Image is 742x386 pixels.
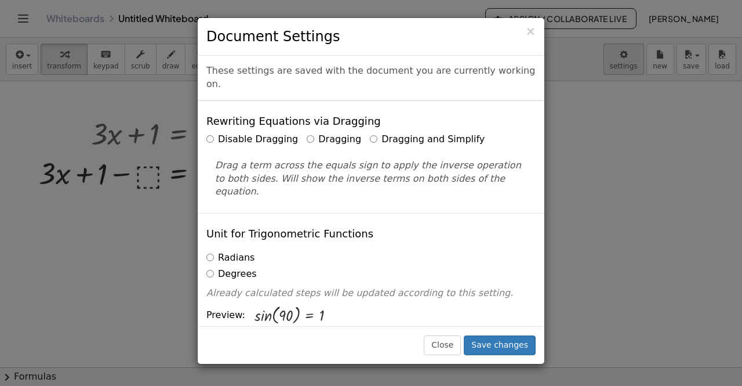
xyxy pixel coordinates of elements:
[307,135,314,143] input: Dragging
[370,133,485,146] label: Dragging and Simplify
[206,27,536,46] h3: Document Settings
[206,251,254,265] label: Radians
[525,24,536,38] span: ×
[307,133,361,146] label: Dragging
[206,116,381,127] h4: Rewriting Equations via Dragging
[206,287,536,300] p: Already calculated steps will be updated according to this setting.
[424,336,461,355] button: Close
[525,26,536,38] button: Close
[206,228,373,240] h4: Unit for Trigonometric Functions
[206,254,214,261] input: Radians
[464,336,536,355] button: Save changes
[206,135,214,143] input: Disable Dragging
[215,159,527,199] p: Drag a term across the equals sign to apply the inverse operation to both sides. Will show the in...
[370,135,377,143] input: Dragging and Simplify
[206,270,214,277] input: Degrees
[206,133,298,146] label: Disable Dragging
[206,309,245,322] span: Preview:
[206,268,257,281] label: Degrees
[198,56,544,101] div: These settings are saved with the document you are currently working on.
